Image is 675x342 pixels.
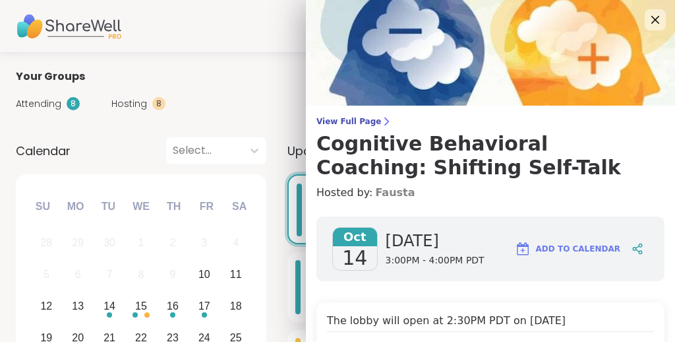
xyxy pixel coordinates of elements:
div: 2 [169,234,175,252]
div: Su [28,192,57,221]
div: Sa [225,192,254,221]
div: 6 [75,265,81,283]
div: Tu [94,192,123,221]
div: 13 [72,297,84,315]
div: 4 [233,234,239,252]
div: Not available Sunday, September 28th, 2025 [32,229,61,257]
div: Th [160,192,189,221]
div: Choose Friday, October 10th, 2025 [190,261,218,289]
div: Choose Wednesday, October 15th, 2025 [127,292,156,321]
span: Add to Calendar [536,243,620,255]
div: 9 [169,265,175,283]
div: Fr [192,192,221,221]
div: Not available Wednesday, October 1st, 2025 [127,229,156,257]
div: We [127,192,156,221]
span: Calendar [16,142,71,160]
span: Upcoming [287,142,348,160]
span: Oct [333,228,377,246]
button: Add to Calendar [509,233,626,265]
div: Not available Tuesday, October 7th, 2025 [96,261,124,289]
div: 7 [107,265,113,283]
div: 10 [198,265,210,283]
div: 30 [103,234,115,252]
div: Not available Tuesday, September 30th, 2025 [96,229,124,257]
div: Choose Thursday, October 16th, 2025 [159,292,187,321]
div: 15 [135,297,147,315]
span: Attending [16,97,61,111]
div: Mo [61,192,90,221]
div: 18 [230,297,242,315]
div: Choose Friday, October 17th, 2025 [190,292,218,321]
span: Hosting [111,97,147,111]
h4: The lobby will open at 2:30PM PDT on [DATE] [327,313,654,332]
a: Fausta [375,185,415,201]
span: View Full Page [316,116,664,127]
div: Choose Sunday, October 12th, 2025 [32,292,61,321]
h4: Hosted by: [316,185,664,201]
div: 1 [138,234,144,252]
div: Not available Thursday, October 9th, 2025 [159,261,187,289]
div: Not available Wednesday, October 8th, 2025 [127,261,156,289]
div: Not available Thursday, October 2nd, 2025 [159,229,187,257]
div: Not available Sunday, October 5th, 2025 [32,261,61,289]
div: Choose Tuesday, October 14th, 2025 [96,292,124,321]
div: 29 [72,234,84,252]
a: View Full PageCognitive Behavioral Coaching: Shifting Self-Talk [316,116,664,180]
div: Not available Friday, October 3rd, 2025 [190,229,218,257]
div: Not available Monday, October 6th, 2025 [64,261,92,289]
div: 5 [44,265,49,283]
div: Choose Saturday, October 11th, 2025 [221,261,250,289]
div: 12 [40,297,52,315]
div: Not available Saturday, October 4th, 2025 [221,229,250,257]
div: 17 [198,297,210,315]
div: Choose Monday, October 13th, 2025 [64,292,92,321]
div: Not available Monday, September 29th, 2025 [64,229,92,257]
div: 28 [40,234,52,252]
div: 8 [138,265,144,283]
div: 8 [67,97,80,110]
span: Your Groups [16,69,85,85]
div: 16 [167,297,179,315]
span: 14 [342,246,367,270]
span: [DATE] [386,230,484,252]
img: ShareWell Nav Logo [16,3,121,50]
div: 8 [152,97,165,110]
span: 3:00PM - 4:00PM PDT [386,254,484,267]
img: ShareWell Logomark [515,241,531,257]
div: 3 [201,234,207,252]
div: 14 [103,297,115,315]
div: 11 [230,265,242,283]
div: Choose Saturday, October 18th, 2025 [221,292,250,321]
h3: Cognitive Behavioral Coaching: Shifting Self-Talk [316,132,664,180]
